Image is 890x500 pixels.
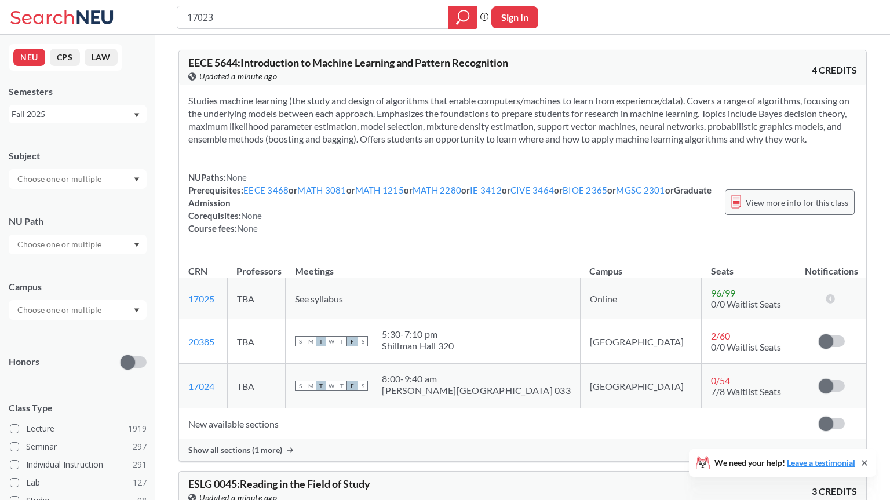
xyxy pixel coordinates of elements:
[746,195,848,210] span: View more info for this class
[134,308,140,313] svg: Dropdown arrow
[470,185,502,195] a: IE 3412
[12,303,109,317] input: Choose one or multiple
[227,319,286,364] td: TBA
[227,253,286,278] th: Professors
[580,364,701,408] td: [GEOGRAPHIC_DATA]
[13,49,45,66] button: NEU
[347,381,358,391] span: F
[9,280,147,293] div: Campus
[241,210,262,221] span: None
[188,381,214,392] a: 17024
[358,381,368,391] span: S
[188,336,214,347] a: 20385
[9,300,147,320] div: Dropdown arrow
[326,336,337,346] span: W
[133,440,147,453] span: 297
[188,94,857,145] section: Studies machine learning (the study and design of algorithms that enable computers/machines to le...
[9,355,39,368] p: Honors
[711,375,730,386] span: 0 / 54
[580,319,701,364] td: [GEOGRAPHIC_DATA]
[347,336,358,346] span: F
[134,243,140,247] svg: Dropdown arrow
[797,253,866,278] th: Notifications
[711,386,781,397] span: 7/8 Waitlist Seats
[616,185,665,195] a: MGSC 2301
[9,235,147,254] div: Dropdown arrow
[382,329,454,340] div: 5:30 - 7:10 pm
[9,149,147,162] div: Subject
[9,105,147,123] div: Fall 2025Dropdown arrow
[316,381,326,391] span: T
[179,439,866,461] div: Show all sections (1 more)
[337,381,347,391] span: T
[10,439,147,454] label: Seminar
[10,421,147,436] label: Lecture
[237,223,258,233] span: None
[133,476,147,489] span: 127
[812,64,857,76] span: 4 CREDITS
[9,85,147,98] div: Semesters
[227,364,286,408] td: TBA
[305,381,316,391] span: M
[188,293,214,304] a: 17025
[382,385,571,396] div: [PERSON_NAME][GEOGRAPHIC_DATA] 033
[188,171,713,235] div: NUPaths: Prerequisites: or or or or or or or or Graduate Admission Corequisites: Course fees:
[186,8,440,27] input: Class, professor, course number, "phrase"
[12,172,109,186] input: Choose one or multiple
[413,185,461,195] a: MATH 2280
[188,477,370,490] span: ESLG 0045 : Reading in the Field of Study
[355,185,404,195] a: MATH 1215
[702,253,797,278] th: Seats
[128,422,147,435] span: 1919
[295,293,343,304] span: See syllabus
[382,373,571,385] div: 8:00 - 9:40 am
[491,6,538,28] button: Sign In
[358,336,368,346] span: S
[188,56,508,69] span: EECE 5644 : Introduction to Machine Learning and Pattern Recognition
[134,113,140,118] svg: Dropdown arrow
[812,485,857,498] span: 3 CREDITS
[295,336,305,346] span: S
[711,330,730,341] span: 2 / 60
[563,185,607,195] a: BIOE 2365
[227,278,286,319] td: TBA
[711,298,781,309] span: 0/0 Waitlist Seats
[580,253,701,278] th: Campus
[448,6,477,29] div: magnifying glass
[714,459,855,467] span: We need your help!
[580,278,701,319] td: Online
[12,108,133,121] div: Fall 2025
[199,70,277,83] span: Updated a minute ago
[188,265,207,278] div: CRN
[510,185,554,195] a: CIVE 3464
[9,169,147,189] div: Dropdown arrow
[305,336,316,346] span: M
[286,253,581,278] th: Meetings
[243,185,289,195] a: EECE 3468
[10,475,147,490] label: Lab
[382,340,454,352] div: Shillman Hall 320
[326,381,337,391] span: W
[226,172,247,183] span: None
[297,185,346,195] a: MATH 3081
[711,287,735,298] span: 96 / 99
[295,381,305,391] span: S
[337,336,347,346] span: T
[9,402,147,414] span: Class Type
[179,408,797,439] td: New available sections
[316,336,326,346] span: T
[50,49,80,66] button: CPS
[9,215,147,228] div: NU Path
[10,457,147,472] label: Individual Instruction
[12,238,109,251] input: Choose one or multiple
[711,341,781,352] span: 0/0 Waitlist Seats
[787,458,855,468] a: Leave a testimonial
[134,177,140,182] svg: Dropdown arrow
[85,49,118,66] button: LAW
[133,458,147,471] span: 291
[456,9,470,25] svg: magnifying glass
[188,445,282,455] span: Show all sections (1 more)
